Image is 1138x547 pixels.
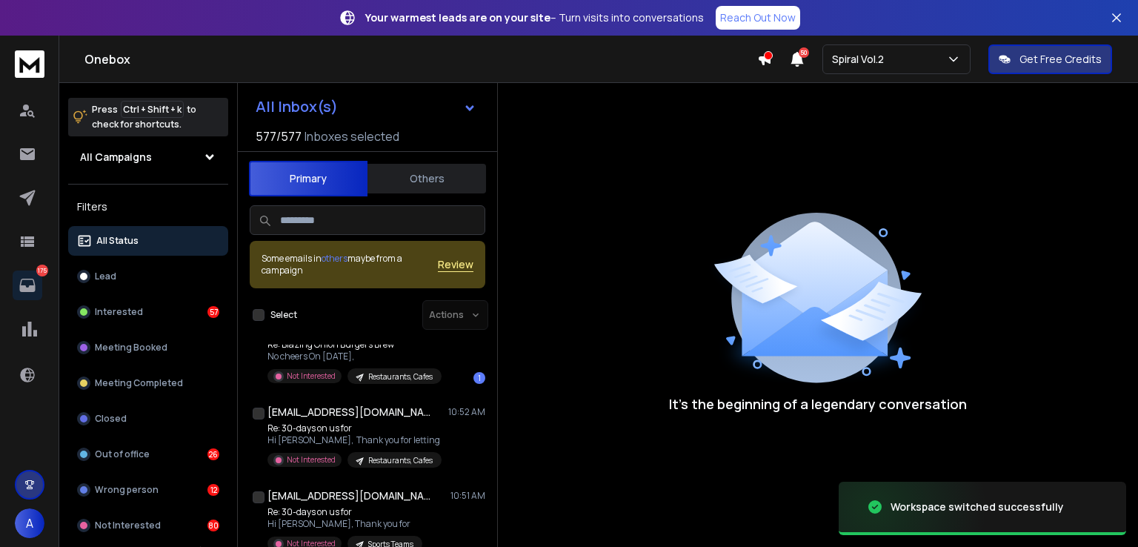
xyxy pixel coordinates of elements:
[68,368,228,398] button: Meeting Completed
[267,506,422,518] p: Re: 30-days on us for
[95,484,159,496] p: Wrong person
[80,150,152,165] h1: All Campaigns
[68,196,228,217] h3: Filters
[988,44,1112,74] button: Get Free Credits
[473,372,485,384] div: 1
[36,265,48,276] p: 175
[322,252,347,265] span: others
[368,455,433,466] p: Restaurants, Cafes
[249,161,367,196] button: Primary
[267,434,442,446] p: Hi [PERSON_NAME], Thank you for letting
[84,50,757,68] h1: Onebox
[96,235,139,247] p: All Status
[15,508,44,538] button: A
[68,297,228,327] button: Interested57
[68,142,228,172] button: All Campaigns
[95,377,183,389] p: Meeting Completed
[95,413,127,425] p: Closed
[267,339,442,351] p: Re: Blazing Onion Burgers Brew
[68,475,228,505] button: Wrong person12
[368,371,433,382] p: Restaurants, Cafes
[267,422,442,434] p: Re: 30-days on us for
[716,6,800,30] a: Reach Out Now
[68,404,228,434] button: Closed
[256,127,302,145] span: 577 / 577
[68,440,228,469] button: Out of office26
[799,47,809,58] span: 50
[95,271,116,282] p: Lead
[207,448,219,460] div: 26
[13,271,42,300] a: 175
[365,10,550,24] strong: Your warmest leads are on your site
[270,309,297,321] label: Select
[1019,52,1102,67] p: Get Free Credits
[68,511,228,540] button: Not Interested80
[720,10,796,25] p: Reach Out Now
[244,92,488,122] button: All Inbox(s)
[95,306,143,318] p: Interested
[267,488,430,503] h1: [EMAIL_ADDRESS][DOMAIN_NAME]
[267,405,430,420] h1: [EMAIL_ADDRESS][DOMAIN_NAME]
[92,102,196,132] p: Press to check for shortcuts.
[669,394,967,414] p: It’s the beginning of a legendary conversation
[207,484,219,496] div: 12
[68,262,228,291] button: Lead
[207,520,219,531] div: 80
[367,162,486,195] button: Others
[262,253,438,276] div: Some emails in maybe from a campaign
[95,448,150,460] p: Out of office
[15,50,44,78] img: logo
[287,454,336,465] p: Not Interested
[267,518,422,530] p: Hi [PERSON_NAME], Thank you for
[121,101,184,118] span: Ctrl + Shift + k
[891,500,1064,514] div: Workspace switched successfully
[68,333,228,362] button: Meeting Booked
[438,257,473,272] button: Review
[207,306,219,318] div: 57
[267,351,442,362] p: No cheers On [DATE],
[287,371,336,382] p: Not Interested
[305,127,399,145] h3: Inboxes selected
[832,52,890,67] p: Spiral Vol.2
[68,226,228,256] button: All Status
[365,10,704,25] p: – Turn visits into conversations
[450,490,485,502] p: 10:51 AM
[95,520,161,531] p: Not Interested
[256,99,338,114] h1: All Inbox(s)
[448,406,485,418] p: 10:52 AM
[95,342,167,354] p: Meeting Booked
